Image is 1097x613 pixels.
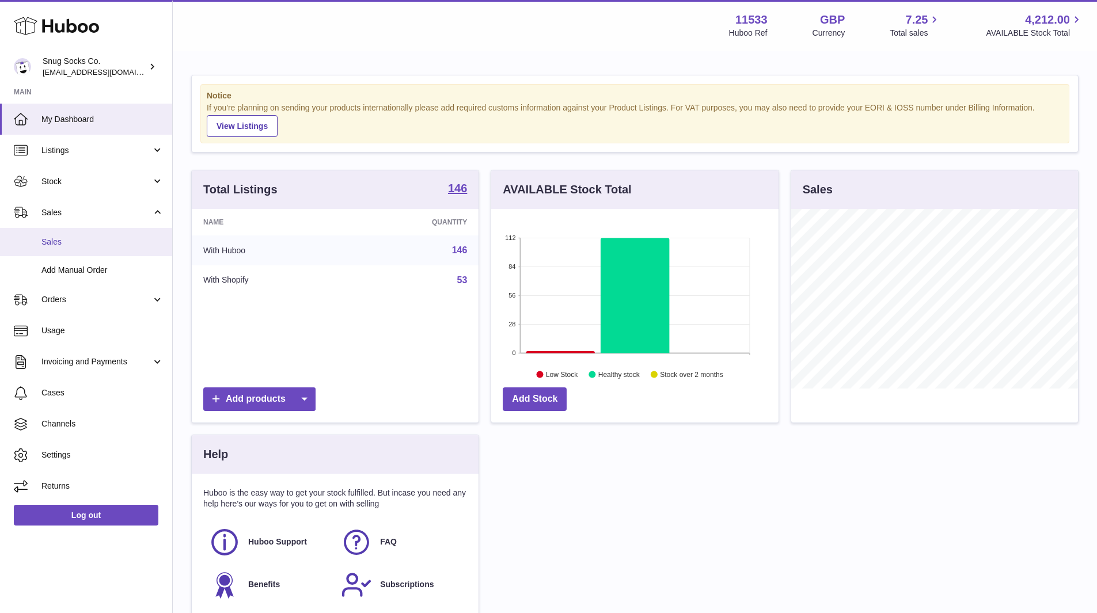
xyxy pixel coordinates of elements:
[380,579,434,590] span: Subscriptions
[503,387,567,411] a: Add Stock
[41,418,164,429] span: Channels
[203,182,278,197] h3: Total Listings
[813,28,845,39] div: Currency
[41,294,151,305] span: Orders
[505,234,515,241] text: 112
[448,182,467,196] a: 146
[248,536,307,547] span: Huboo Support
[457,275,468,285] a: 53
[448,182,467,194] strong: 146
[207,115,278,137] a: View Listings
[192,265,347,295] td: With Shopify
[41,114,164,125] span: My Dashboard
[248,579,280,590] span: Benefits
[598,370,640,378] text: Healthy stock
[41,325,164,336] span: Usage
[41,176,151,187] span: Stock
[906,12,928,28] span: 7.25
[203,447,228,462] h3: Help
[347,209,479,235] th: Quantity
[452,245,468,255] a: 146
[546,370,578,378] text: Low Stock
[509,292,516,299] text: 56
[380,536,397,547] span: FAQ
[986,28,1083,39] span: AVAILABLE Stock Total
[41,265,164,276] span: Add Manual Order
[341,569,461,600] a: Subscriptions
[207,90,1063,101] strong: Notice
[41,237,164,248] span: Sales
[209,569,329,600] a: Benefits
[341,527,461,558] a: FAQ
[509,263,516,270] text: 84
[1025,12,1070,28] span: 4,212.00
[41,207,151,218] span: Sales
[41,481,164,492] span: Returns
[207,102,1063,137] div: If you're planning on sending your products internationally please add required customs informati...
[661,370,723,378] text: Stock over 2 months
[41,387,164,398] span: Cases
[203,387,316,411] a: Add products
[513,349,516,356] text: 0
[803,182,833,197] h3: Sales
[43,67,169,77] span: [EMAIL_ADDRESS][DOMAIN_NAME]
[192,235,347,265] td: With Huboo
[14,505,158,526] a: Log out
[43,56,146,78] div: Snug Socks Co.
[203,488,467,509] p: Huboo is the easy way to get your stock fulfilled. But incase you need any help here's our ways f...
[192,209,347,235] th: Name
[41,450,164,460] span: Settings
[890,12,941,39] a: 7.25 Total sales
[890,28,941,39] span: Total sales
[209,527,329,558] a: Huboo Support
[820,12,845,28] strong: GBP
[509,321,516,328] text: 28
[14,58,31,75] img: info@snugsocks.co.uk
[735,12,768,28] strong: 11533
[986,12,1083,39] a: 4,212.00 AVAILABLE Stock Total
[503,182,631,197] h3: AVAILABLE Stock Total
[729,28,768,39] div: Huboo Ref
[41,145,151,156] span: Listings
[41,356,151,367] span: Invoicing and Payments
